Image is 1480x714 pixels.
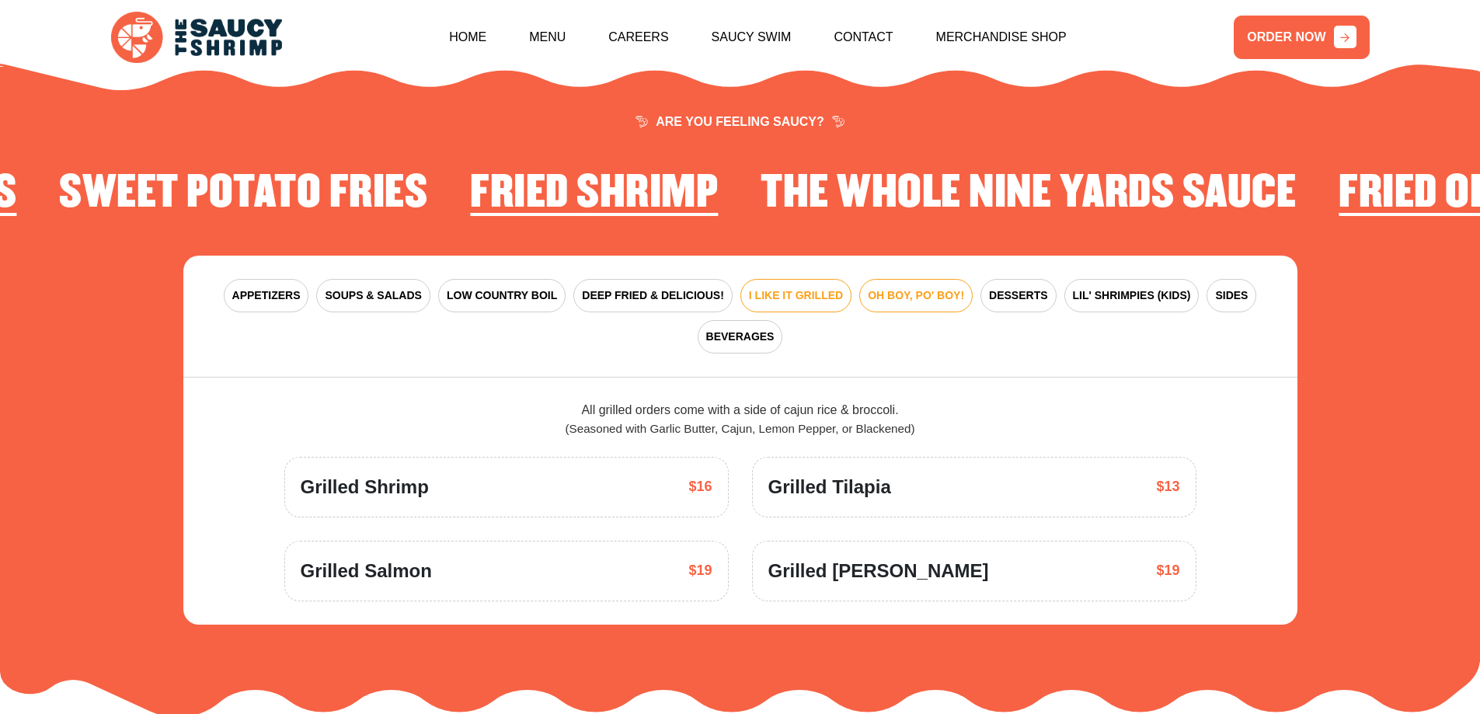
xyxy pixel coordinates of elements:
[749,287,843,304] span: I LIKE IT GRILLED
[761,169,1296,218] h2: The Whole Nine Yards Sauce
[566,422,915,435] span: (Seasoned with Garlic Butter, Cajun, Lemon Pepper, or Blackened)
[768,473,891,501] span: Grilled Tilapia
[284,401,1196,438] div: All grilled orders come with a side of cajun rice & broccoli.
[706,329,775,345] span: BEVERAGES
[447,287,557,304] span: LOW COUNTRY BOIL
[573,279,733,312] button: DEEP FRIED & DELICIOUS!
[1207,279,1256,312] button: SIDES
[698,320,783,354] button: BEVERAGES
[868,287,964,304] span: OH BOY, PO' BOY!
[301,473,429,501] span: Grilled Shrimp
[608,4,668,71] a: Careers
[859,279,973,312] button: OH BOY, PO' BOY!
[470,169,718,224] li: 1 of 4
[224,279,309,312] button: APPETIZERS
[301,557,432,585] span: Grilled Salmon
[688,476,712,497] span: $16
[989,287,1047,304] span: DESSERTS
[59,169,427,218] h2: Sweet Potato Fries
[438,279,566,312] button: LOW COUNTRY BOIL
[1234,16,1369,59] a: ORDER NOW
[59,169,427,224] li: 4 of 4
[529,4,566,71] a: Menu
[111,12,282,64] img: logo
[1064,279,1200,312] button: LIL' SHRIMPIES (KIDS)
[470,169,718,218] h2: Fried Shrimp
[636,116,844,128] span: ARE YOU FEELING SAUCY?
[834,4,893,71] a: Contact
[325,287,421,304] span: SOUPS & SALADS
[1156,476,1179,497] span: $13
[449,4,486,71] a: Home
[1073,287,1191,304] span: LIL' SHRIMPIES (KIDS)
[582,287,724,304] span: DEEP FRIED & DELICIOUS!
[712,4,792,71] a: Saucy Swim
[768,557,989,585] span: Grilled [PERSON_NAME]
[688,560,712,581] span: $19
[740,279,851,312] button: I LIKE IT GRILLED
[761,169,1296,224] li: 2 of 4
[980,279,1056,312] button: DESSERTS
[1156,560,1179,581] span: $19
[232,287,301,304] span: APPETIZERS
[316,279,430,312] button: SOUPS & SALADS
[936,4,1067,71] a: Merchandise Shop
[1215,287,1248,304] span: SIDES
